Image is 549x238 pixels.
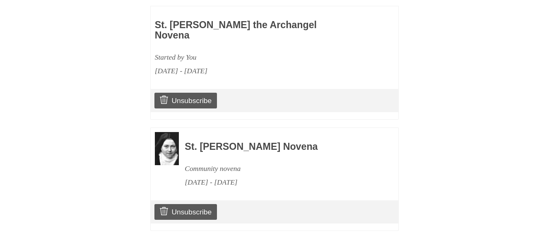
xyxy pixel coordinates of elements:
div: Started by You [155,50,346,64]
div: [DATE] - [DATE] [155,64,346,78]
a: Unsubscribe [154,204,217,220]
img: Novena image [155,132,179,165]
div: [DATE] - [DATE] [185,175,376,189]
h3: St. [PERSON_NAME] Novena [185,142,376,152]
h3: St. [PERSON_NAME] the Archangel Novena [155,20,346,41]
div: Community novena [185,162,376,175]
a: Unsubscribe [154,93,217,108]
